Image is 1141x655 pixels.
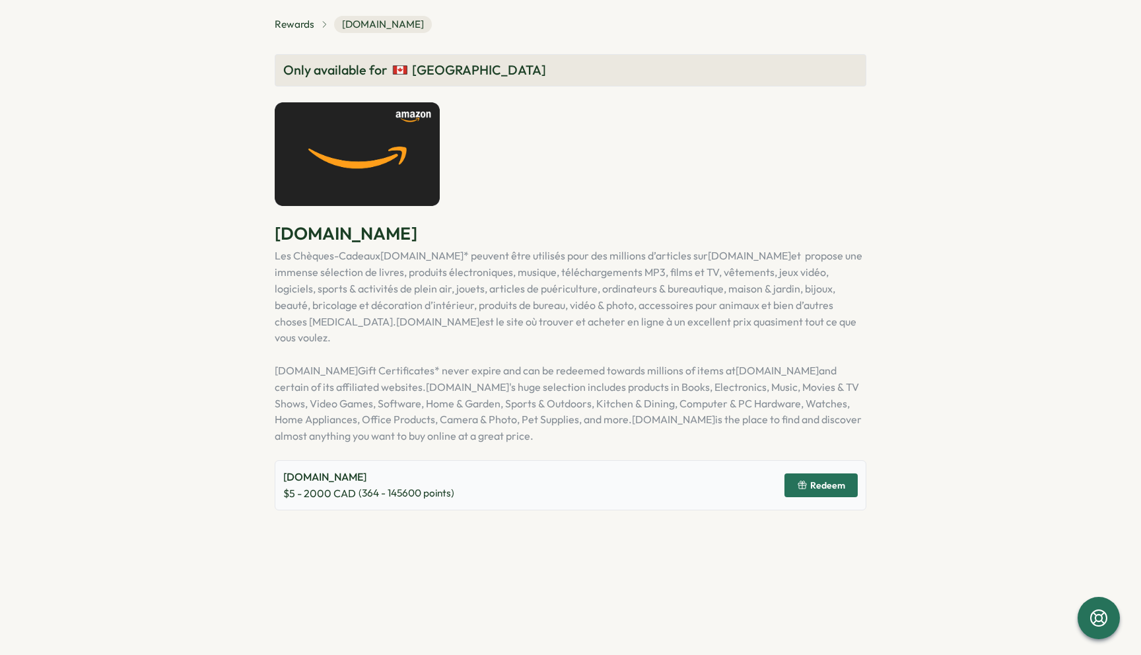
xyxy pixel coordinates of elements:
a: [DOMAIN_NAME] [275,364,358,377]
span: Les Chèques-Cadeaux [275,249,380,262]
span: [GEOGRAPHIC_DATA] [412,60,546,81]
a: [DOMAIN_NAME] [632,413,715,426]
p: [DOMAIN_NAME] [275,222,866,245]
a: [DOMAIN_NAME] [708,249,791,262]
span: * peuvent être utilisés pour des millions d’articles sur [464,249,708,262]
span: 's huge selection includes products in Books, Electronics, Music, Movies & TV Shows, Video Games,... [275,380,859,427]
button: Redeem [784,473,858,497]
span: [DOMAIN_NAME] [334,16,432,33]
img: Canada [392,62,408,78]
span: est le site où trouver et acheter en ligne à un excellent prix quasiment tout ce que vous voulez. [275,315,856,345]
span: et propose une immense sélection de livres, produits électroniques, musique, téléchargements MP3,... [275,249,862,327]
span: $ 5 - 2000 CAD [283,485,356,502]
a: [DOMAIN_NAME] [426,380,509,394]
span: ( 364 - 145600 points) [359,486,454,500]
p: [DOMAIN_NAME] [283,469,454,485]
a: [DOMAIN_NAME] [380,249,464,262]
a: [DOMAIN_NAME] [736,364,819,377]
a: Rewards [275,17,314,32]
span: Only available for [283,60,387,81]
a: [DOMAIN_NAME] [396,315,479,328]
span: Gift Certificates* never expire and can be redeemed towards millions of items at [358,364,736,377]
img: Amazon.ca [275,102,440,206]
span: and certain of its affiliated websites. [275,364,837,394]
span: Redeem [810,481,845,490]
